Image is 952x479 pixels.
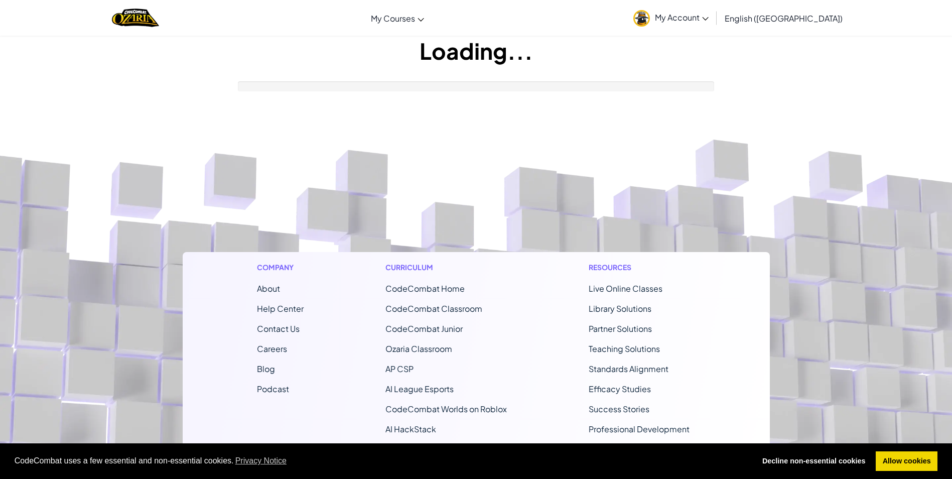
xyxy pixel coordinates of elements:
a: Success Stories [589,404,649,414]
a: Efficacy Studies [589,384,651,394]
a: deny cookies [755,451,872,471]
a: allow cookies [876,451,937,471]
span: CodeCombat uses a few essential and non-essential cookies. [15,453,748,468]
a: Help Center [257,303,304,314]
img: Home [112,8,159,28]
img: avatar [633,10,650,27]
a: Ozaria Classroom [385,343,452,354]
a: About [257,283,280,294]
a: Library Solutions [589,303,651,314]
a: Blog [257,364,275,374]
a: CodeCombat Worlds on Roblox [385,404,507,414]
a: Careers [257,343,287,354]
a: Partner Solutions [589,323,652,334]
span: Contact Us [257,323,300,334]
a: Podcast [257,384,289,394]
a: Teaching Solutions [589,343,660,354]
a: learn more about cookies [234,453,289,468]
span: English ([GEOGRAPHIC_DATA]) [725,13,843,24]
a: English ([GEOGRAPHIC_DATA]) [720,5,848,32]
a: Professional Development [589,424,690,434]
h1: Curriculum [385,262,507,273]
a: Ozaria by CodeCombat logo [112,8,159,28]
a: Standards Alignment [589,364,668,374]
span: CodeCombat Home [385,283,465,294]
a: Live Online Classes [589,283,662,294]
a: My Account [628,2,714,34]
span: My Courses [371,13,415,24]
h1: Company [257,262,304,273]
a: AI HackStack [385,424,436,434]
a: AI League Esports [385,384,454,394]
a: CodeCombat Classroom [385,303,482,314]
a: CodeCombat Junior [385,323,463,334]
h1: Resources [589,262,696,273]
a: My Courses [366,5,429,32]
a: AP CSP [385,364,414,374]
span: My Account [655,12,709,23]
